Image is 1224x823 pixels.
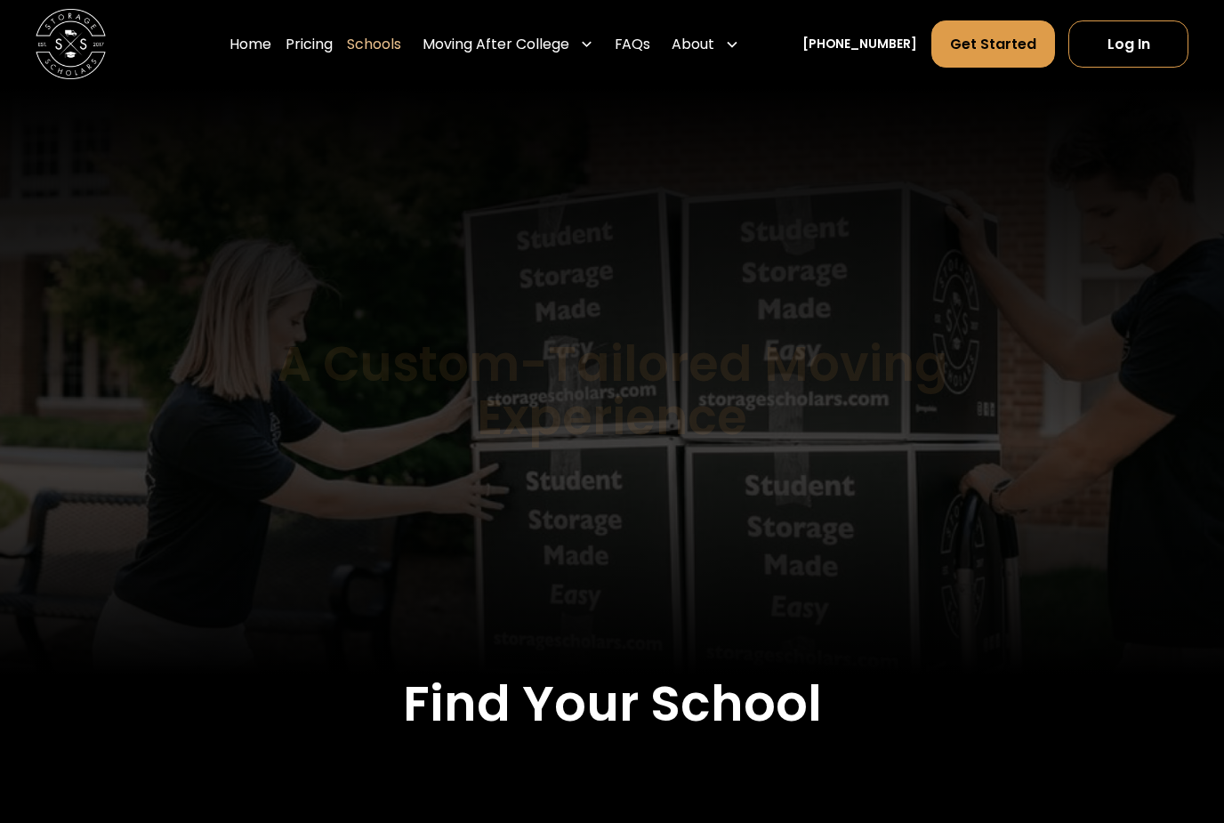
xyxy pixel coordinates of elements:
[415,20,601,69] div: Moving After College
[615,20,650,69] a: FAQs
[36,9,106,79] img: Storage Scholars main logo
[423,34,569,55] div: Moving After College
[36,674,1189,734] h2: Find Your School
[802,35,917,53] a: [PHONE_NUMBER]
[664,20,746,69] div: About
[1068,20,1188,69] a: Log In
[189,337,1035,444] h1: A Custom-Tailored Moving Experience
[347,20,401,69] a: Schools
[672,34,714,55] div: About
[286,20,333,69] a: Pricing
[931,20,1055,69] a: Get Started
[229,20,271,69] a: Home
